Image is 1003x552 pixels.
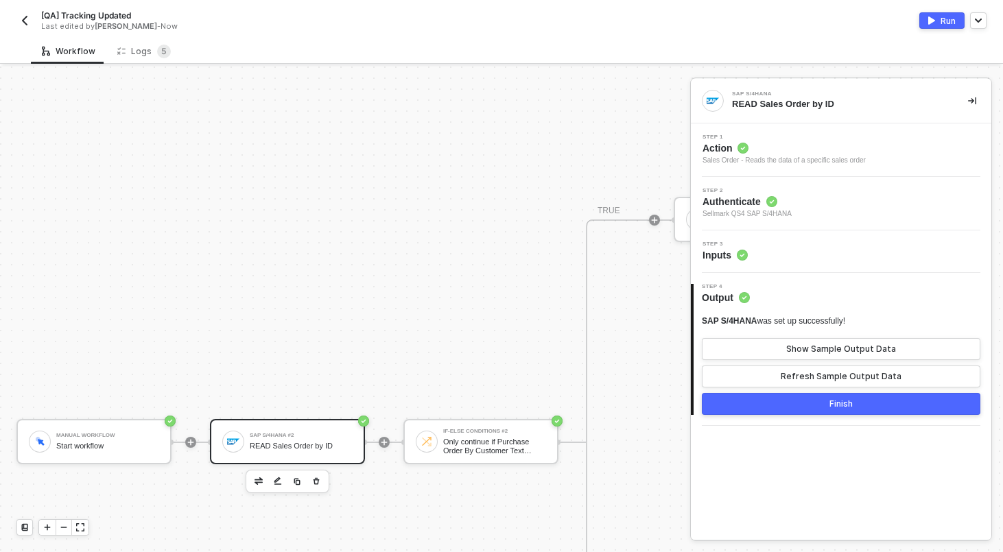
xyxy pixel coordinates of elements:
div: SAP S/4HANA #2 [250,433,353,438]
span: 5 [161,46,167,56]
div: SAP S/4HANA [732,91,938,97]
img: edit-cred [255,477,263,484]
span: Sellmark QS4 SAP S/4HANA [703,208,792,219]
div: Step 1Action Sales Order - Reads the data of a specific sales order [691,134,991,166]
span: Output [702,291,750,304]
span: Step 2 [703,188,792,193]
div: TRUE [598,204,620,217]
div: Finish [829,398,853,409]
span: Authenticate [703,195,792,208]
span: icon-success-page [552,416,563,427]
div: Workflow [42,46,95,57]
span: icon-play [650,216,659,224]
span: [QA] Tracking Updated [41,10,131,21]
div: READ Sales Order by ID [732,98,946,110]
button: Refresh Sample Output Data [702,365,980,387]
img: icon [34,435,46,447]
div: Step 2Authenticate Sellmark QS4 SAP S/4HANA [691,188,991,219]
span: Step 3 [703,241,748,247]
img: copy-block [293,477,301,485]
button: back [16,12,33,29]
span: Step 4 [702,284,750,289]
div: Step 3Inputs [691,241,991,262]
img: edit-cred [274,477,282,486]
span: Inputs [703,248,748,262]
div: Show Sample Output Data [786,344,896,355]
div: Run [941,15,956,27]
span: icon-play [43,523,51,531]
div: Refresh Sample Output Data [781,371,901,382]
div: Last edited by - Now [41,21,470,32]
span: icon-success-page [165,416,176,427]
span: icon-expand [76,523,84,531]
span: icon-minus [60,523,68,531]
div: was set up successfully! [702,315,845,327]
img: icon [227,435,239,448]
button: copy-block [289,473,305,490]
div: Logs [117,45,171,58]
div: If-Else Conditions #2 [443,429,546,434]
button: Show Sample Output Data [702,338,980,360]
div: READ Sales Order by ID [250,442,353,451]
span: icon-play [187,438,195,446]
div: Sales Order - Reads the data of a specific sales order [703,155,866,166]
button: activateRun [919,12,965,29]
div: Step 4Output SAP S/4HANAwas set up successfully!Show Sample Output DataRefresh Sample Output Data... [691,284,991,415]
img: back [19,15,30,26]
button: edit-cred [270,473,286,490]
img: activate [928,16,935,25]
img: icon [421,435,433,448]
span: [PERSON_NAME] [95,21,157,31]
span: Step 1 [703,134,866,140]
button: edit-cred [250,473,267,490]
div: Manual Workflow [56,433,159,438]
img: integration-icon [707,95,719,107]
span: Action [703,141,866,155]
span: SAP S/4HANA [702,316,757,326]
div: Start workflow [56,442,159,451]
button: Finish [702,393,980,415]
span: icon-play [380,438,388,446]
sup: 5 [157,45,171,58]
div: Only continue if Purchase Order By Customer Text Contains - Case Insensitive KJWS [443,437,546,455]
span: icon-success-page [358,416,369,427]
span: icon-collapse-right [968,97,976,105]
